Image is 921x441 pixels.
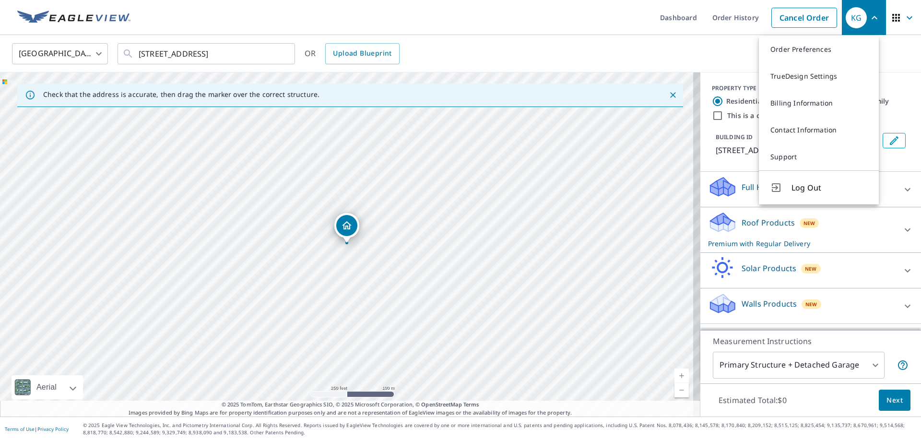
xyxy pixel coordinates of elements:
a: Privacy Policy [37,426,69,432]
p: Estimated Total: $0 [711,390,794,411]
label: This is a complex [727,111,785,120]
p: Walls Products [742,298,797,310]
p: Roof Products [742,217,795,228]
div: PROPERTY TYPE [712,84,909,93]
img: EV Logo [17,11,130,25]
a: Upload Blueprint [325,43,399,64]
div: Solar ProductsNew [708,257,913,284]
button: Edit building 1 [883,133,906,148]
span: Next [886,394,903,406]
button: Close [667,89,679,101]
p: Measurement Instructions [713,335,909,347]
div: Dropped pin, building 1, Residential property, 2916 Forest Bnd Bryan, TX 77801 [334,213,359,243]
p: [STREET_ADDRESS] [716,144,879,156]
div: [GEOGRAPHIC_DATA] [12,40,108,67]
div: Walls ProductsNew [708,292,913,320]
a: Current Level 17, Zoom In [674,369,689,383]
a: Terms [463,401,479,408]
div: Primary Structure + Detached Garage [713,352,885,379]
div: OR [305,43,400,64]
a: OpenStreetMap [421,401,461,408]
p: Check that the address is accurate, then drag the marker over the correct structure. [43,90,319,99]
div: Aerial [12,375,83,399]
div: Full House ProductsNew [708,176,913,203]
label: Residential [726,96,764,106]
a: Order Preferences [759,36,879,63]
div: Roof ProductsNewPremium with Regular Delivery [708,211,913,249]
a: Support [759,143,879,170]
a: Cancel Order [771,8,837,28]
div: Aerial [34,375,59,399]
button: Next [879,390,910,411]
span: Log Out [791,182,867,193]
div: KG [846,7,867,28]
p: | [5,426,69,432]
a: Billing Information [759,90,879,117]
input: Search by address or latitude-longitude [139,40,275,67]
span: © 2025 TomTom, Earthstar Geographics SIO, © 2025 Microsoft Corporation, © [222,401,479,409]
a: Current Level 17, Zoom Out [674,383,689,397]
a: TrueDesign Settings [759,63,879,90]
span: New [803,219,815,227]
p: BUILDING ID [716,133,753,141]
p: © 2025 Eagle View Technologies, Inc. and Pictometry International Corp. All Rights Reserved. Repo... [83,422,916,436]
span: Your report will include the primary structure and a detached garage if one exists. [897,359,909,371]
p: Full House Products [742,181,816,193]
span: Upload Blueprint [333,48,391,60]
p: Solar Products [742,262,796,274]
span: New [805,300,817,308]
button: Log Out [759,170,879,204]
a: Contact Information [759,117,879,143]
p: Premium with Regular Delivery [708,238,896,249]
a: Terms of Use [5,426,35,432]
span: New [805,265,817,273]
